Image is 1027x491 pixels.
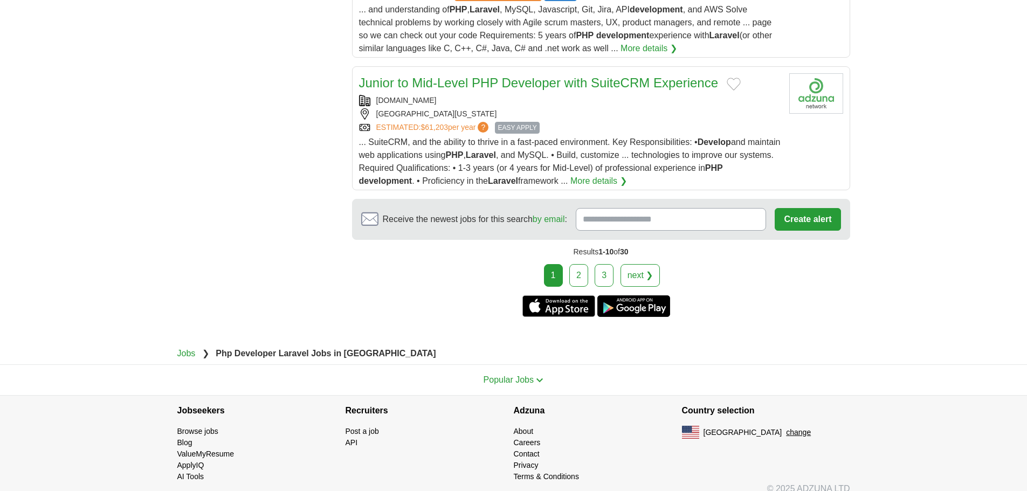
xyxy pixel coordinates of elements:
div: [GEOGRAPHIC_DATA][US_STATE] [359,108,781,120]
span: ❯ [202,349,209,358]
a: Careers [514,438,541,447]
strong: PHP [450,5,467,14]
span: ... and understanding of , , MySQL, Javascript, Git, Jira, API , and AWS Solve technical problems... [359,5,773,53]
a: Post a job [346,427,379,435]
a: AI Tools [177,472,204,481]
strong: PHP [446,150,464,160]
span: 30 [620,247,629,256]
a: API [346,438,358,447]
strong: PHP [576,31,594,40]
strong: development [596,31,650,40]
a: next ❯ [621,264,660,287]
button: Add to favorite jobs [727,78,741,91]
a: Get the iPhone app [522,295,595,317]
a: by email [533,215,565,224]
strong: development [630,5,683,14]
img: US flag [682,426,699,439]
strong: Php Developer Laravel Jobs in [GEOGRAPHIC_DATA] [216,349,436,358]
a: ApplyIQ [177,461,204,469]
div: Results of [352,240,850,264]
strong: Develop [698,137,731,147]
span: $61,203 [421,123,448,132]
a: Contact [514,449,540,458]
h4: Country selection [682,396,850,426]
strong: development [359,176,412,185]
strong: Laravel [709,31,740,40]
span: ... SuiteCRM, and the ability to thrive in a fast-paced environment. Key Responsibilities: • and ... [359,137,781,185]
span: ? [478,122,488,133]
a: Junior to Mid-Level PHP Developer with SuiteCRM Experience [359,75,719,90]
a: Blog [177,438,192,447]
strong: Laravel [470,5,500,14]
strong: Laravel [488,176,518,185]
a: About [514,427,534,435]
strong: Laravel [466,150,496,160]
a: ESTIMATED:$61,203per year? [376,122,491,134]
button: change [786,427,811,438]
div: 1 [544,264,563,287]
img: toggle icon [536,378,543,383]
a: Jobs [177,349,196,358]
span: 1-10 [598,247,614,256]
button: Create alert [775,208,840,231]
a: More details ❯ [570,175,627,188]
a: 3 [595,264,614,287]
a: 2 [569,264,588,287]
a: Browse jobs [177,427,218,435]
span: Popular Jobs [484,375,534,384]
a: More details ❯ [621,42,677,55]
div: [DOMAIN_NAME] [359,95,781,106]
span: [GEOGRAPHIC_DATA] [704,427,782,438]
a: ValueMyResume [177,449,235,458]
img: Company logo [789,73,843,114]
span: Receive the newest jobs for this search : [383,213,567,226]
span: EASY APPLY [495,122,539,134]
a: Privacy [514,461,539,469]
a: Terms & Conditions [514,472,579,481]
a: Get the Android app [597,295,670,317]
strong: PHP [705,163,723,172]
